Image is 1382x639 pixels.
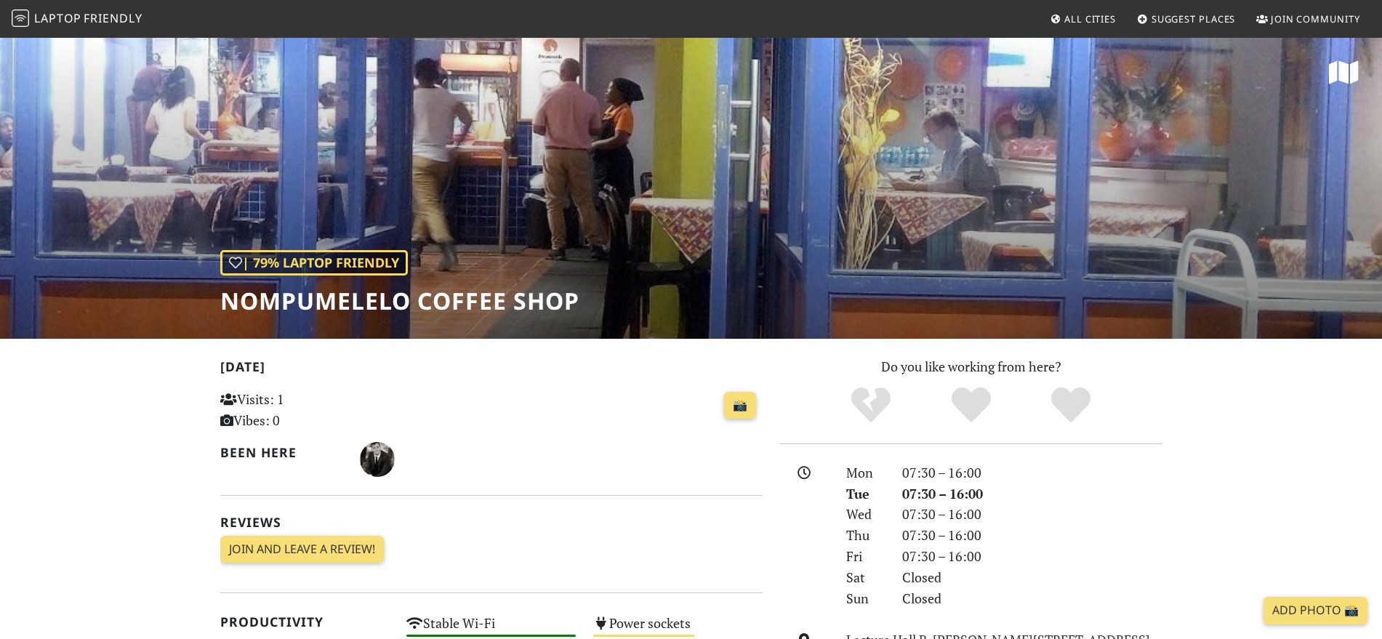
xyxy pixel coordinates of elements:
[220,445,343,460] h2: Been here
[220,250,408,276] div: | 79% Laptop Friendly
[893,588,1171,609] div: Closed
[220,614,390,630] h2: Productivity
[1044,6,1122,32] a: All Cities
[1152,12,1236,25] span: Suggest Places
[1021,385,1121,425] div: Definitely!
[893,525,1171,546] div: 07:30 – 16:00
[893,567,1171,588] div: Closed
[780,356,1162,377] p: Do you like working from here?
[837,462,893,483] div: Mon
[1131,6,1242,32] a: Suggest Places
[837,588,893,609] div: Sun
[220,287,579,315] h1: Nompumelelo Coffee Shop
[893,462,1171,483] div: 07:30 – 16:00
[84,10,142,26] span: Friendly
[1064,12,1116,25] span: All Cities
[360,449,395,467] span: Zander Pretorius
[1250,6,1366,32] a: Join Community
[893,483,1171,505] div: 07:30 – 16:00
[1271,12,1360,25] span: Join Community
[34,10,81,26] span: Laptop
[220,359,763,380] h2: [DATE]
[12,9,29,27] img: LaptopFriendly
[921,385,1021,425] div: Yes
[1264,597,1367,624] a: Add Photo 📸
[837,483,893,505] div: Tue
[821,385,921,425] div: No
[12,7,142,32] a: LaptopFriendly LaptopFriendly
[837,546,893,567] div: Fri
[724,392,756,419] a: 📸
[837,525,893,546] div: Thu
[360,442,395,477] img: 3269-zander.jpg
[893,504,1171,525] div: 07:30 – 16:00
[837,567,893,588] div: Sat
[837,504,893,525] div: Wed
[893,546,1171,567] div: 07:30 – 16:00
[220,515,763,530] h2: Reviews
[220,536,384,563] a: Join and leave a review!
[220,389,390,431] p: Visits: 1 Vibes: 0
